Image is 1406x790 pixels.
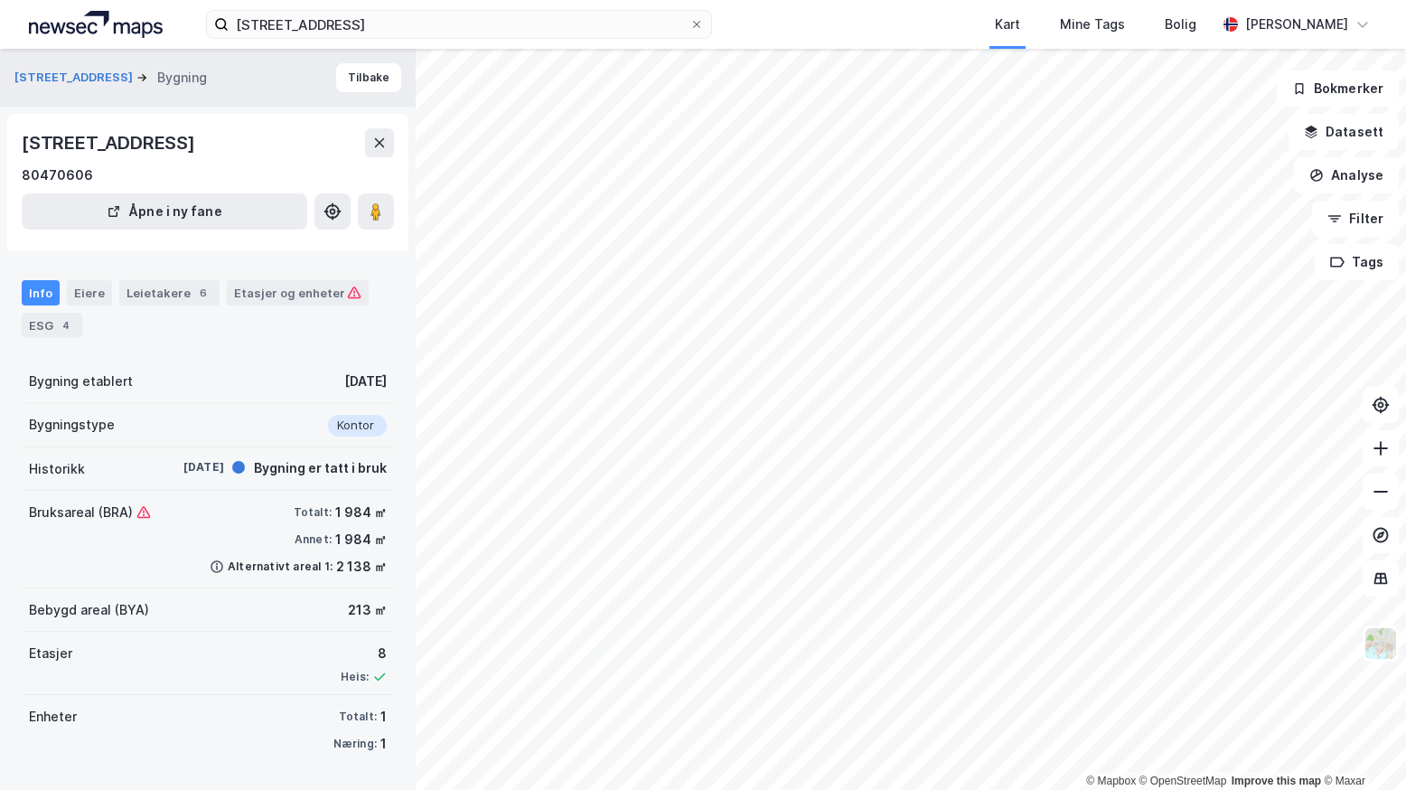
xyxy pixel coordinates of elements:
div: Bebygd areal (BYA) [29,599,149,621]
div: 2 138 ㎡ [336,556,387,578]
img: logo.a4113a55bc3d86da70a041830d287a7e.svg [29,11,163,38]
button: Tags [1315,244,1399,280]
div: Annet: [295,532,332,547]
div: Bruksareal (BRA) [29,502,151,523]
div: 80470606 [22,165,93,186]
div: 1 984 ㎡ [335,502,387,523]
div: 6 [194,284,212,302]
div: Bygning er tatt i bruk [254,457,387,479]
div: Etasjer og enheter [234,285,361,301]
div: Heis: [341,670,369,684]
img: Z [1364,626,1398,661]
input: Søk på adresse, matrikkel, gårdeiere, leietakere eller personer [229,11,689,38]
div: Enheter [29,706,77,728]
div: Bygning etablert [29,371,133,392]
div: Alternativt areal 1: [228,560,333,574]
div: [PERSON_NAME] [1245,14,1348,35]
button: Datasett [1289,114,1399,150]
div: 1 [380,733,387,755]
div: [DATE] [152,459,224,475]
div: Eiere [67,280,112,306]
div: Kart [995,14,1020,35]
div: Bygning [157,67,207,89]
div: ESG [22,313,82,338]
div: 1 984 ㎡ [335,529,387,550]
div: Totalt: [339,710,377,724]
a: Improve this map [1232,775,1321,787]
div: Etasjer [29,643,72,664]
button: Filter [1312,201,1399,237]
button: Bokmerker [1277,71,1399,107]
iframe: Chat Widget [1316,703,1406,790]
div: Totalt: [294,505,332,520]
div: Bolig [1165,14,1196,35]
a: Mapbox [1086,775,1136,787]
div: Leietakere [119,280,220,306]
button: Tilbake [336,63,401,92]
div: Info [22,280,60,306]
button: Åpne i ny fane [22,193,307,230]
div: 1 [380,706,387,728]
div: Mine Tags [1060,14,1125,35]
div: [DATE] [344,371,387,392]
div: Bygningstype [29,414,115,436]
div: [STREET_ADDRESS] [22,128,199,157]
div: 8 [341,643,387,664]
div: Historikk [29,458,85,480]
div: 4 [57,316,75,334]
button: Analyse [1294,157,1399,193]
div: 213 ㎡ [348,599,387,621]
div: Næring: [333,737,377,751]
a: OpenStreetMap [1139,775,1227,787]
button: [STREET_ADDRESS] [14,69,136,87]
